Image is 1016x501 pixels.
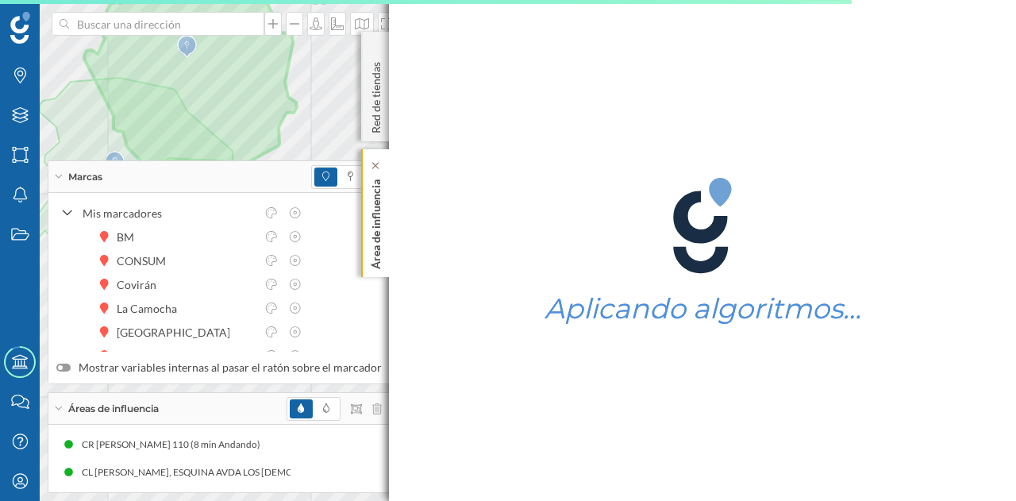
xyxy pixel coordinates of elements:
[117,276,164,293] div: Covirán
[117,348,213,364] div: [PERSON_NAME]
[117,300,185,317] div: La Camocha
[10,12,30,44] img: Geoblink Logo
[368,56,384,133] p: Red de tiendas
[32,11,88,25] span: Soporte
[545,294,861,324] h1: Aplicando algoritmos…
[68,402,159,416] span: Áreas de influencia
[82,437,268,453] div: CR [PERSON_NAME] 110 (8 min Andando)
[68,170,102,184] span: Marcas
[56,360,382,376] label: Mostrar variables internas al pasar el ratón sobre el marcador
[83,205,256,222] div: Mis marcadores
[117,229,142,245] div: BM
[117,324,261,341] div: [GEOGRAPHIC_DATA] / Go
[76,464,456,480] div: CL [PERSON_NAME], ESQUINA AVDA LOS [DEMOGRAPHIC_DATA] S/N (8 min Andando)
[117,252,174,269] div: CONSUM
[368,173,384,269] p: Área de influencia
